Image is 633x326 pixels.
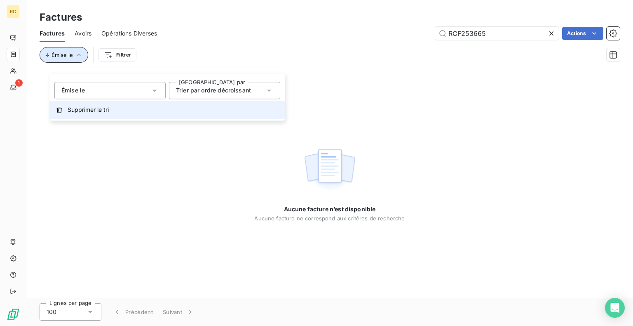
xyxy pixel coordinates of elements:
img: Logo LeanPay [7,308,20,321]
span: Factures [40,29,65,38]
span: Émise le [61,86,85,94]
button: Suivant [158,303,199,321]
span: Aucune facture n’est disponible [284,205,376,213]
span: 100 [47,308,56,316]
span: Aucune facture ne correspond aux critères de recherche [254,215,405,222]
img: empty state [303,144,356,196]
div: Open Intercom Messenger [605,298,625,318]
span: Émise le [52,52,73,58]
input: Rechercher [435,27,559,40]
div: RC [7,5,20,18]
span: Supprimer le tri [68,106,109,114]
button: Filtrer [98,48,136,61]
span: Trier par ordre décroissant [176,87,251,94]
button: Émise le [40,47,88,63]
span: Opérations Diverses [101,29,157,38]
span: Avoirs [75,29,91,38]
span: 1 [15,79,23,87]
h3: Factures [40,10,82,25]
button: Supprimer le tri [49,101,285,119]
button: Précédent [108,303,158,321]
button: Actions [562,27,603,40]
